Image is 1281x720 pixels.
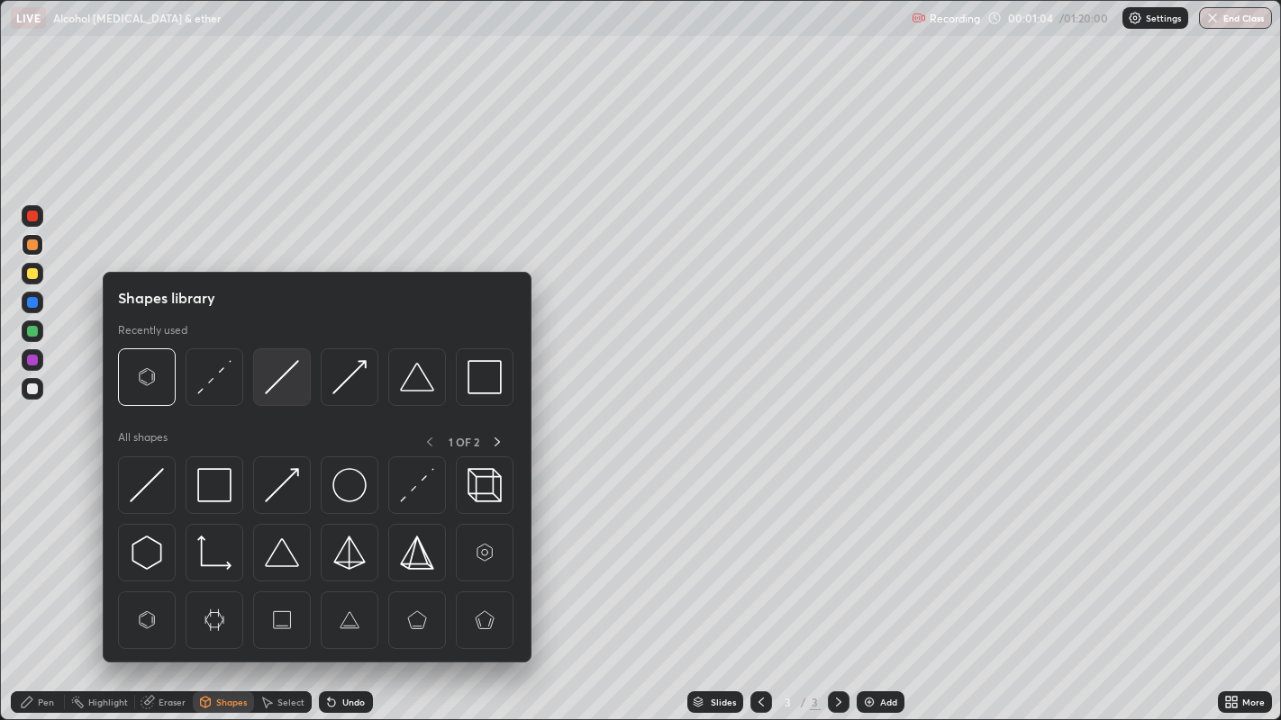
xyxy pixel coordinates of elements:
img: svg+xml;charset=utf-8,%3Csvg%20xmlns%3D%22http%3A%2F%2Fwww.w3.org%2F2000%2Fsvg%22%20width%3D%2230... [332,360,367,394]
img: svg+xml;charset=utf-8,%3Csvg%20xmlns%3D%22http%3A%2F%2Fwww.w3.org%2F2000%2Fsvg%22%20width%3D%2265... [400,603,434,637]
div: Slides [711,697,736,706]
img: svg+xml;charset=utf-8,%3Csvg%20xmlns%3D%22http%3A%2F%2Fwww.w3.org%2F2000%2Fsvg%22%20width%3D%2265... [130,360,164,394]
img: recording.375f2c34.svg [912,11,926,25]
p: All shapes [118,430,168,453]
p: Alcohol [MEDICAL_DATA] & ether [53,11,221,25]
p: Recording [930,12,980,25]
img: svg+xml;charset=utf-8,%3Csvg%20xmlns%3D%22http%3A%2F%2Fwww.w3.org%2F2000%2Fsvg%22%20width%3D%2234... [197,468,232,502]
img: svg+xml;charset=utf-8,%3Csvg%20xmlns%3D%22http%3A%2F%2Fwww.w3.org%2F2000%2Fsvg%22%20width%3D%2238... [400,360,434,394]
img: svg+xml;charset=utf-8,%3Csvg%20xmlns%3D%22http%3A%2F%2Fwww.w3.org%2F2000%2Fsvg%22%20width%3D%2265... [468,603,502,637]
div: 3 [779,697,797,707]
div: Select [277,697,304,706]
img: svg+xml;charset=utf-8,%3Csvg%20xmlns%3D%22http%3A%2F%2Fwww.w3.org%2F2000%2Fsvg%22%20width%3D%2230... [400,468,434,502]
img: svg+xml;charset=utf-8,%3Csvg%20xmlns%3D%22http%3A%2F%2Fwww.w3.org%2F2000%2Fsvg%22%20width%3D%2234... [400,535,434,570]
img: add-slide-button [862,695,877,709]
div: 3 [810,694,821,710]
img: svg+xml;charset=utf-8,%3Csvg%20xmlns%3D%22http%3A%2F%2Fwww.w3.org%2F2000%2Fsvg%22%20width%3D%2235... [468,468,502,502]
img: svg+xml;charset=utf-8,%3Csvg%20xmlns%3D%22http%3A%2F%2Fwww.w3.org%2F2000%2Fsvg%22%20width%3D%2234... [468,360,502,394]
img: svg+xml;charset=utf-8,%3Csvg%20xmlns%3D%22http%3A%2F%2Fwww.w3.org%2F2000%2Fsvg%22%20width%3D%2233... [197,535,232,570]
img: svg+xml;charset=utf-8,%3Csvg%20xmlns%3D%22http%3A%2F%2Fwww.w3.org%2F2000%2Fsvg%22%20width%3D%2230... [265,360,299,394]
img: svg+xml;charset=utf-8,%3Csvg%20xmlns%3D%22http%3A%2F%2Fwww.w3.org%2F2000%2Fsvg%22%20width%3D%2265... [265,603,299,637]
div: Eraser [159,697,186,706]
p: Recently used [118,323,187,337]
img: svg+xml;charset=utf-8,%3Csvg%20xmlns%3D%22http%3A%2F%2Fwww.w3.org%2F2000%2Fsvg%22%20width%3D%2265... [468,535,502,570]
img: class-settings-icons [1128,11,1142,25]
img: svg+xml;charset=utf-8,%3Csvg%20xmlns%3D%22http%3A%2F%2Fwww.w3.org%2F2000%2Fsvg%22%20width%3D%2230... [265,468,299,502]
p: Settings [1146,13,1181,22]
div: Add [880,697,897,706]
img: svg+xml;charset=utf-8,%3Csvg%20xmlns%3D%22http%3A%2F%2Fwww.w3.org%2F2000%2Fsvg%22%20width%3D%2230... [130,535,164,570]
img: svg+xml;charset=utf-8,%3Csvg%20xmlns%3D%22http%3A%2F%2Fwww.w3.org%2F2000%2Fsvg%22%20width%3D%2265... [197,603,232,637]
div: Pen [38,697,54,706]
div: Undo [342,697,365,706]
div: More [1242,697,1265,706]
img: svg+xml;charset=utf-8,%3Csvg%20xmlns%3D%22http%3A%2F%2Fwww.w3.org%2F2000%2Fsvg%22%20width%3D%2265... [332,603,367,637]
img: svg+xml;charset=utf-8,%3Csvg%20xmlns%3D%22http%3A%2F%2Fwww.w3.org%2F2000%2Fsvg%22%20width%3D%2236... [332,468,367,502]
h5: Shapes library [118,287,215,309]
img: svg+xml;charset=utf-8,%3Csvg%20xmlns%3D%22http%3A%2F%2Fwww.w3.org%2F2000%2Fsvg%22%20width%3D%2234... [332,535,367,570]
img: end-class-cross [1205,11,1220,25]
img: svg+xml;charset=utf-8,%3Csvg%20xmlns%3D%22http%3A%2F%2Fwww.w3.org%2F2000%2Fsvg%22%20width%3D%2230... [197,360,232,394]
img: svg+xml;charset=utf-8,%3Csvg%20xmlns%3D%22http%3A%2F%2Fwww.w3.org%2F2000%2Fsvg%22%20width%3D%2230... [130,468,164,502]
div: Shapes [216,697,247,706]
p: LIVE [16,11,41,25]
div: / [801,697,806,707]
p: 1 OF 2 [449,435,479,449]
img: svg+xml;charset=utf-8,%3Csvg%20xmlns%3D%22http%3A%2F%2Fwww.w3.org%2F2000%2Fsvg%22%20width%3D%2265... [130,603,164,637]
img: svg+xml;charset=utf-8,%3Csvg%20xmlns%3D%22http%3A%2F%2Fwww.w3.org%2F2000%2Fsvg%22%20width%3D%2238... [265,535,299,570]
button: End Class [1199,7,1272,29]
div: Highlight [88,697,128,706]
